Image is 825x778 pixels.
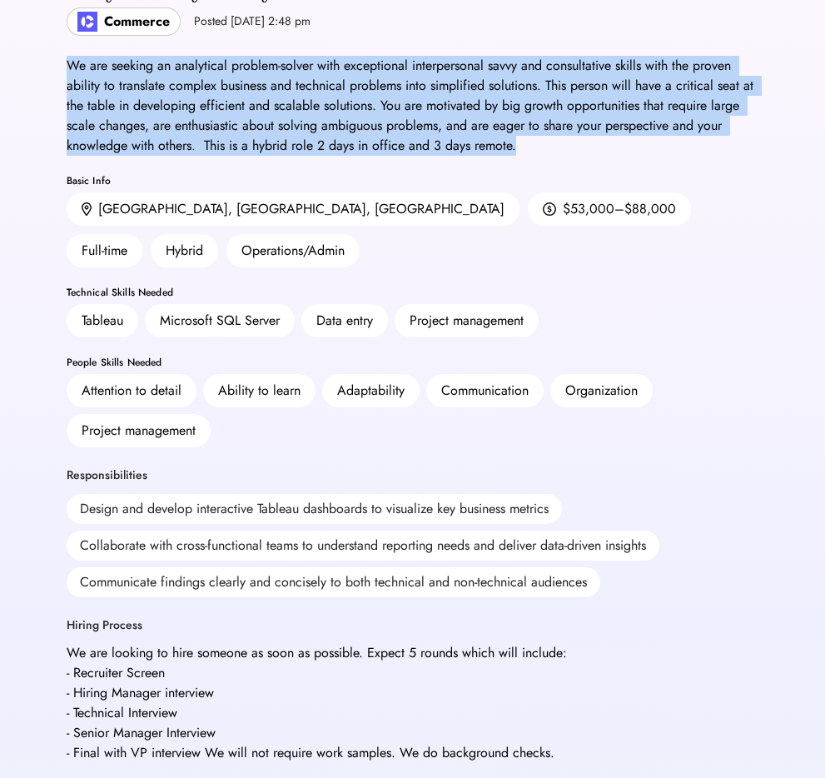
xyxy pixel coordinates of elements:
div: We are looking to hire someone as soon as possible. Expect 5 rounds which will include: - Recruit... [67,643,567,763]
div: Design and develop interactive Tableau dashboards to visualize key business metrics [67,494,562,524]
div: Microsoft SQL Server [160,311,280,331]
div: Posted [DATE] 2:48 pm [194,13,311,30]
div: People Skills Needed [67,357,759,367]
img: location.svg [82,202,92,217]
div: $53,000–$88,000 [563,199,676,219]
div: Project management [82,421,196,441]
div: Technical Skills Needed [67,287,759,297]
div: Data entry [316,311,373,331]
img: money.svg [543,202,556,217]
div: [GEOGRAPHIC_DATA], [GEOGRAPHIC_DATA], [GEOGRAPHIC_DATA] [98,199,504,219]
div: Communicate findings clearly and concisely to both technical and non-technical audiences [67,567,600,597]
img: poweredbycommerce_logo.jpeg [77,12,97,32]
div: We are seeking an analytical problem-solver with exceptional interpersonal savvy and consultative... [67,56,759,156]
div: Ability to learn [218,381,301,401]
div: Operations/Admin [226,234,360,267]
div: Organization [565,381,638,401]
div: Communication [441,381,529,401]
div: Attention to detail [82,381,181,401]
div: Hybrid [151,234,218,267]
div: Adaptability [337,381,405,401]
div: Collaborate with cross-functional teams to understand reporting needs and deliver data-driven ins... [67,531,659,561]
div: Basic Info [67,176,759,186]
div: Full-time [67,234,142,267]
div: Hiring Process [67,617,142,634]
div: Tableau [82,311,123,331]
div: Responsibilities [67,467,147,484]
div: Commerce [104,12,170,32]
div: Project management [410,311,524,331]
